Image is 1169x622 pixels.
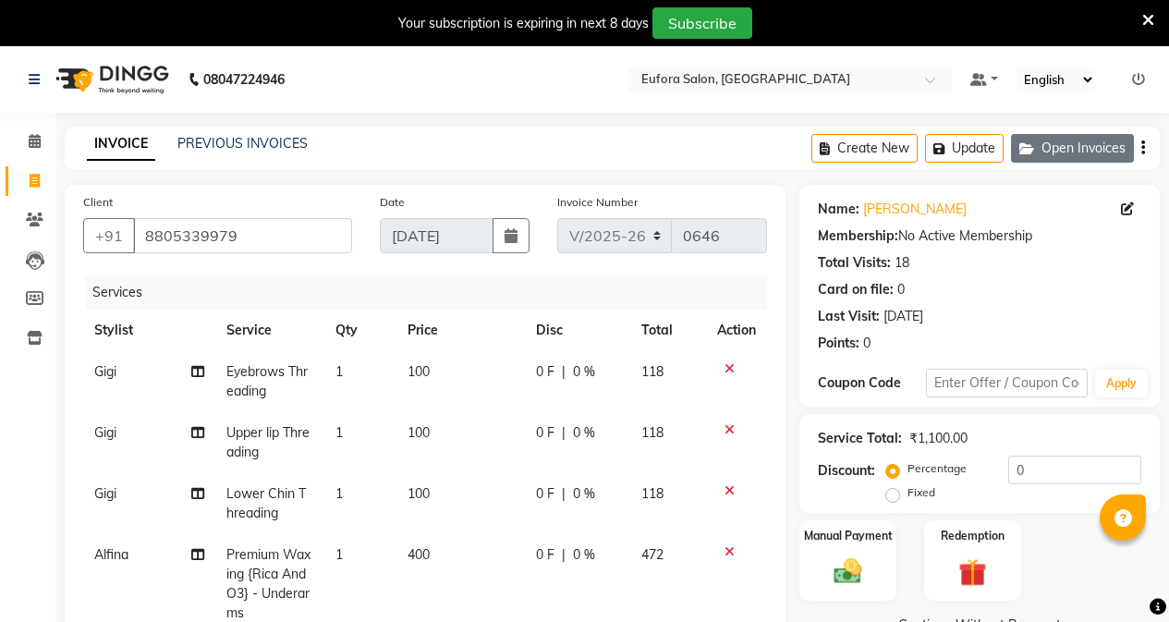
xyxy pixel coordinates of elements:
[907,460,967,477] label: Percentage
[562,362,566,382] span: |
[408,546,430,563] span: 400
[398,14,649,33] div: Your subscription is expiring in next 8 days
[907,484,935,501] label: Fixed
[83,310,215,351] th: Stylist
[573,362,595,382] span: 0 %
[85,275,781,310] div: Services
[226,363,308,399] span: Eyebrows Threading
[818,307,880,326] div: Last Visit:
[525,310,630,351] th: Disc
[909,429,968,448] div: ₹1,100.00
[630,310,706,351] th: Total
[133,218,352,253] input: Search by Name/Mobile/Email/Code
[408,363,430,380] span: 100
[335,424,343,441] span: 1
[215,310,323,351] th: Service
[573,484,595,504] span: 0 %
[226,546,311,621] span: Premium Waxing {Rica And O3} - Underarms
[818,461,875,481] div: Discount:
[94,546,128,563] span: Alfina
[324,310,396,351] th: Qty
[941,528,1005,544] label: Redemption
[818,226,1141,246] div: No Active Membership
[573,545,595,565] span: 0 %
[925,134,1004,163] button: Update
[818,280,894,299] div: Card on file:
[536,362,554,382] span: 0 F
[652,7,752,39] button: Subscribe
[804,528,893,544] label: Manual Payment
[335,363,343,380] span: 1
[825,555,871,588] img: _cash.svg
[380,194,405,211] label: Date
[562,545,566,565] span: |
[818,373,926,393] div: Coupon Code
[895,253,909,273] div: 18
[1095,370,1148,397] button: Apply
[562,484,566,504] span: |
[818,429,902,448] div: Service Total:
[94,485,116,502] span: Gigi
[818,334,859,353] div: Points:
[226,424,310,460] span: Upper lip Threading
[536,423,554,443] span: 0 F
[83,218,135,253] button: +91
[47,54,174,105] img: logo
[863,334,871,353] div: 0
[562,423,566,443] span: |
[818,226,898,246] div: Membership:
[818,200,859,219] div: Name:
[811,134,918,163] button: Create New
[950,555,995,590] img: _gift.svg
[641,546,664,563] span: 472
[94,363,116,380] span: Gigi
[408,485,430,502] span: 100
[573,423,595,443] span: 0 %
[641,363,664,380] span: 118
[706,310,767,351] th: Action
[557,194,638,211] label: Invoice Number
[536,545,554,565] span: 0 F
[897,280,905,299] div: 0
[83,194,113,211] label: Client
[203,54,285,105] b: 08047224946
[408,424,430,441] span: 100
[883,307,923,326] div: [DATE]
[641,485,664,502] span: 118
[87,128,155,161] a: INVOICE
[926,369,1088,397] input: Enter Offer / Coupon Code
[94,424,116,441] span: Gigi
[1011,134,1134,163] button: Open Invoices
[226,485,306,521] span: Lower Chin Threading
[536,484,554,504] span: 0 F
[335,546,343,563] span: 1
[641,424,664,441] span: 118
[818,253,891,273] div: Total Visits:
[863,200,967,219] a: [PERSON_NAME]
[177,135,308,152] a: PREVIOUS INVOICES
[396,310,525,351] th: Price
[335,485,343,502] span: 1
